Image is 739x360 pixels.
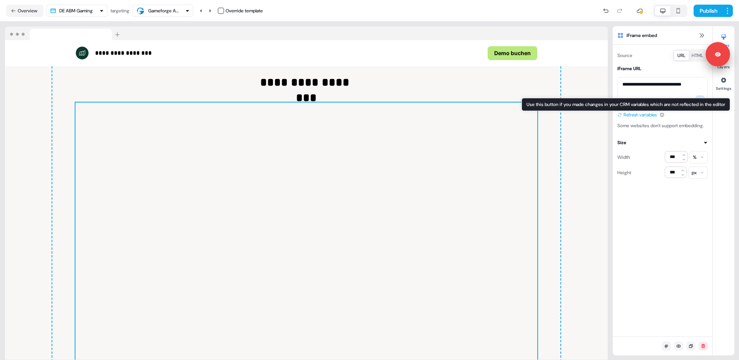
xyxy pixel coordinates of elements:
button: Overview [6,5,43,17]
div: Width [617,151,630,163]
div: % [693,153,697,161]
button: Size [617,139,708,146]
div: IFrame URL [617,65,641,72]
img: Browser topbar [5,27,123,40]
div: Some websites don't support embedding. [617,122,708,130]
button: Gameforge AG [132,5,193,17]
button: Settings [713,74,734,91]
button: IFrame URL [617,65,708,72]
div: DE ABM Gaming [59,7,93,15]
div: Override template [226,7,263,15]
button: URL [674,51,689,60]
button: Demo buchen [488,46,537,60]
span: IFrame embed [627,32,657,39]
button: Styles [713,31,734,48]
button: HTML [689,51,706,60]
div: Height [617,167,631,179]
div: Demo buchen [309,46,537,60]
button: Publish [694,5,722,17]
button: Refresh variables [617,111,657,119]
div: Source [617,49,632,62]
div: Use this button if you made changes in your CRM variables which are not reflected in the editor [522,98,730,111]
div: px [692,169,697,177]
div: Gameforge AG [148,7,179,15]
div: Size [617,139,626,146]
div: targeting [110,7,129,15]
